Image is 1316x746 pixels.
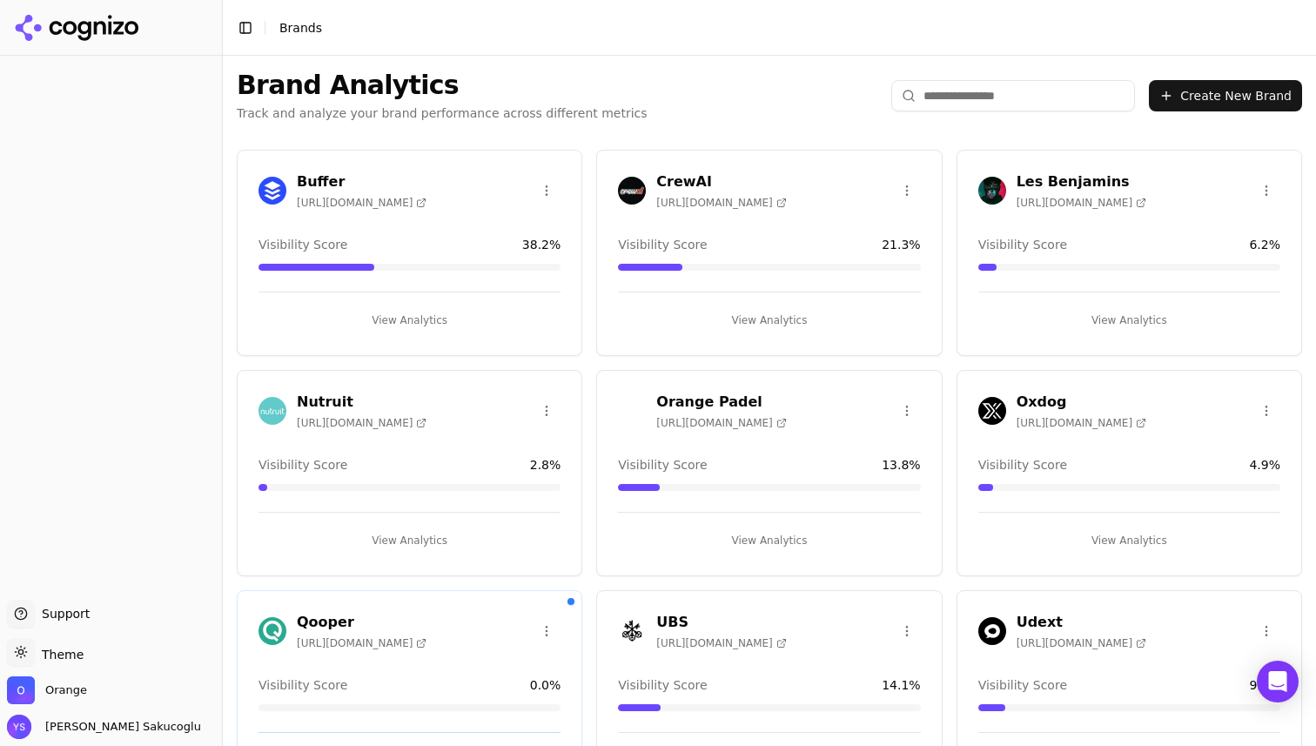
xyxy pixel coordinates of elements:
span: Visibility Score [618,456,707,474]
h3: Orange Padel [656,392,786,413]
span: 13.8 % [882,456,920,474]
h3: UBS [656,612,786,633]
img: CrewAI [618,177,646,205]
h3: Les Benjamins [1017,171,1146,192]
button: View Analytics [618,527,920,554]
span: Brands [279,21,322,35]
h3: CrewAI [656,171,786,192]
p: Track and analyze your brand performance across different metrics [237,104,648,122]
nav: breadcrumb [279,19,322,37]
span: [URL][DOMAIN_NAME] [297,196,426,210]
img: Udext [978,617,1006,645]
span: 2.8 % [530,456,561,474]
div: Open Intercom Messenger [1257,661,1299,702]
span: 4.9 % [1249,456,1280,474]
span: [URL][DOMAIN_NAME] [656,196,786,210]
button: View Analytics [258,527,561,554]
span: [URL][DOMAIN_NAME] [1017,636,1146,650]
button: Open user button [7,715,201,739]
span: Visibility Score [618,676,707,694]
span: [URL][DOMAIN_NAME] [297,416,426,430]
img: UBS [618,617,646,645]
img: Buffer [258,177,286,205]
span: 38.2 % [522,236,561,253]
span: [URL][DOMAIN_NAME] [656,636,786,650]
span: [URL][DOMAIN_NAME] [656,416,786,430]
img: Oxdog [978,397,1006,425]
h1: Brand Analytics [237,70,648,101]
span: Theme [35,648,84,662]
span: Orange [45,682,87,698]
span: Visibility Score [978,456,1067,474]
span: 21.3 % [882,236,920,253]
span: 0.0 % [530,676,561,694]
button: View Analytics [978,527,1280,554]
h3: Udext [1017,612,1146,633]
span: 6.2 % [1249,236,1280,253]
span: Support [35,605,90,622]
span: Visibility Score [978,676,1067,694]
button: Open organization switcher [7,676,87,704]
span: Visibility Score [618,236,707,253]
img: Les Benjamins [978,177,1006,205]
span: [URL][DOMAIN_NAME] [1017,416,1146,430]
button: Create New Brand [1149,80,1302,111]
img: Orange [7,676,35,704]
span: Visibility Score [978,236,1067,253]
span: 9.1 % [1249,676,1280,694]
span: Visibility Score [258,236,347,253]
button: View Analytics [258,306,561,334]
img: Orange Padel [618,397,646,425]
h3: Qooper [297,612,426,633]
span: [URL][DOMAIN_NAME] [1017,196,1146,210]
img: Qooper [258,617,286,645]
span: [PERSON_NAME] Sakucoglu [38,719,201,735]
h3: Buffer [297,171,426,192]
span: Visibility Score [258,676,347,694]
span: Visibility Score [258,456,347,474]
h3: Oxdog [1017,392,1146,413]
img: Yarkin Sakucoglu [7,715,31,739]
span: [URL][DOMAIN_NAME] [297,636,426,650]
h3: Nutruit [297,392,426,413]
button: View Analytics [618,306,920,334]
span: 14.1 % [882,676,920,694]
button: View Analytics [978,306,1280,334]
img: Nutruit [258,397,286,425]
